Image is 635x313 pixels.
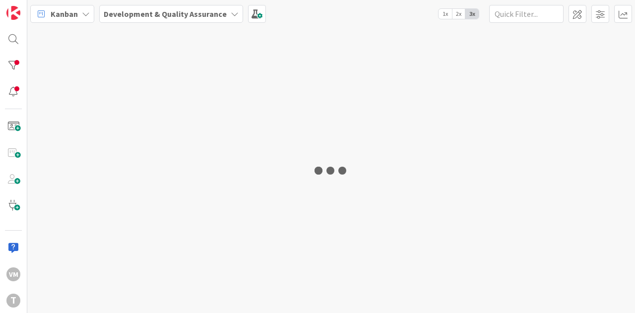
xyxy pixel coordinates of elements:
[104,9,227,19] b: Development & Quality Assurance
[51,8,78,20] span: Kanban
[6,294,20,308] div: T
[439,9,452,19] span: 1x
[489,5,564,23] input: Quick Filter...
[465,9,479,19] span: 3x
[452,9,465,19] span: 2x
[6,267,20,281] div: VM
[6,6,20,20] img: Visit kanbanzone.com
